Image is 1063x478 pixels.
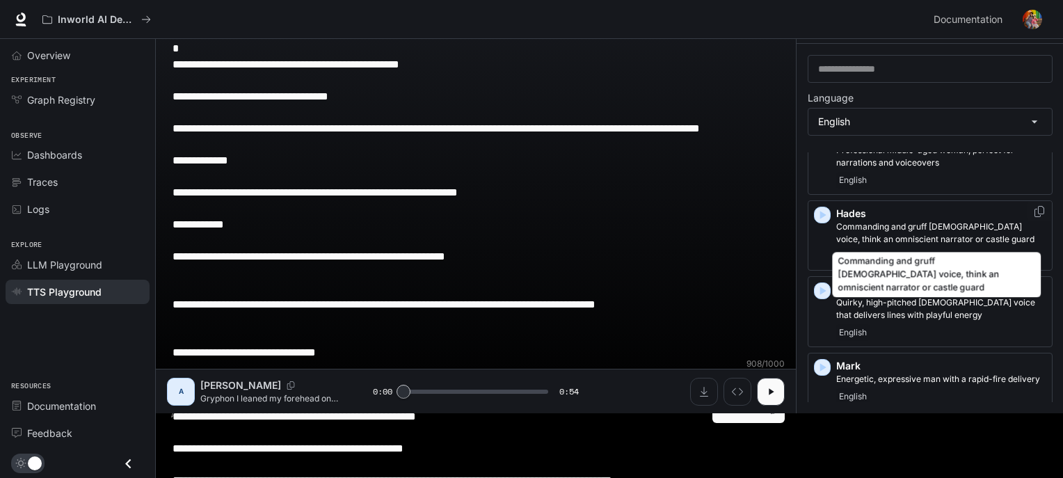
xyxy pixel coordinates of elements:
span: Documentation [934,11,1002,29]
div: Commanding and gruff [DEMOGRAPHIC_DATA] voice, think an omniscient narrator or castle guard [832,252,1041,297]
p: Language [808,93,854,103]
a: LLM Playground [6,253,150,277]
span: 0:00 [373,385,392,399]
img: User avatar [1023,10,1042,29]
span: Traces [27,175,58,189]
button: Copy Voice ID [281,381,301,390]
span: Documentation [27,399,96,413]
a: Logs [6,197,150,221]
a: TTS Playground [6,280,150,304]
div: English [808,109,1052,135]
span: Logs [27,202,49,216]
button: User avatar [1018,6,1046,33]
p: Mark [836,359,1046,373]
div: A [170,381,192,403]
a: Documentation [928,6,1013,33]
span: TTS Playground [27,285,102,299]
p: Professional middle-aged woman, perfect for narrations and voiceovers [836,144,1046,169]
button: Inspect [724,378,751,406]
p: Inworld AI Demos [58,14,136,26]
p: Energetic, expressive man with a rapid-fire delivery [836,373,1046,385]
span: Overview [27,48,70,63]
a: Overview [6,43,150,67]
p: Commanding and gruff male voice, think an omniscient narrator or castle guard [836,221,1046,246]
span: English [836,324,870,341]
a: Documentation [6,394,150,418]
button: Copy Voice ID [1032,206,1046,217]
span: 0:54 [559,385,579,399]
a: Graph Registry [6,88,150,112]
span: English [836,172,870,189]
p: Quirky, high-pitched female voice that delivers lines with playful energy [836,296,1046,321]
a: Traces [6,170,150,194]
p: Hades [836,207,1046,221]
a: Dashboards [6,143,150,167]
span: Graph Registry [27,93,95,107]
p: Gryphon I leaned my forehead on her door, and I closed my eyes, trying to catch my breath. The el... [200,392,339,404]
p: [PERSON_NAME] [200,379,281,392]
span: English [836,388,870,405]
span: Dashboards [27,148,82,162]
button: All workspaces [36,6,157,33]
button: Download audio [690,378,718,406]
span: LLM Playground [27,257,102,272]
